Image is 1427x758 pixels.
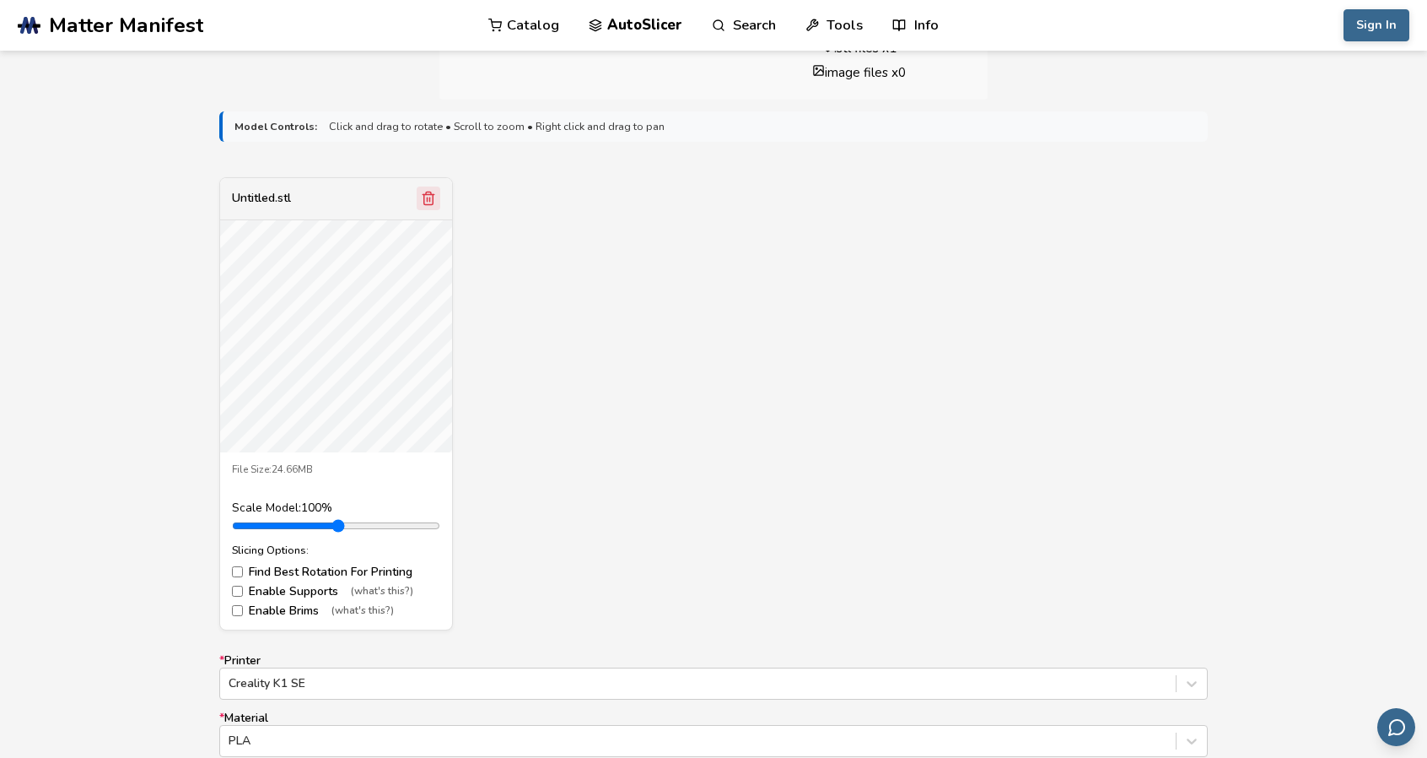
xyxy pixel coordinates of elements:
[331,605,394,617] span: (what's this?)
[232,544,440,556] div: Slicing Options:
[232,604,440,618] label: Enable Brims
[232,586,243,597] input: Enable Supports(what's this?)
[329,121,665,133] span: Click and drag to rotate • Scroll to zoom • Right click and drag to pan
[232,192,291,205] div: Untitled.stl
[232,585,440,598] label: Enable Supports
[742,63,976,81] li: image files x 0
[232,566,243,577] input: Find Best Rotation For Printing
[232,566,440,579] label: Find Best Rotation For Printing
[232,464,440,476] div: File Size: 24.66MB
[1377,708,1415,746] button: Send feedback via email
[219,712,1208,757] label: Material
[49,14,203,37] span: Matter Manifest
[351,586,413,598] span: (what's this?)
[234,121,317,133] strong: Model Controls:
[232,501,440,515] div: Scale Model: 100 %
[232,605,243,616] input: Enable Brims(what's this?)
[1344,9,1409,41] button: Sign In
[219,654,1208,700] label: Printer
[417,187,440,210] button: Remove model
